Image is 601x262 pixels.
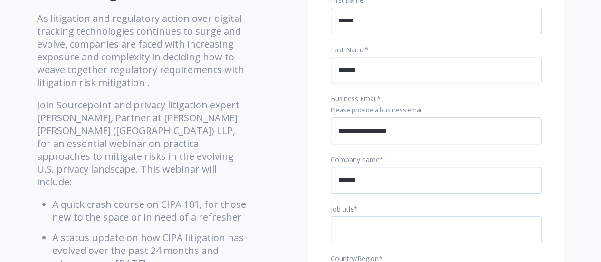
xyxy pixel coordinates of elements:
span: Last Name [331,45,365,54]
legend: Please provide a business email [331,106,542,115]
li: A quick crash course on CIPA 101, for those new to the space or in need of a refresher [52,198,248,223]
span: Job title [331,204,354,213]
p: Join Sourcepoint and privacy litigation expert [PERSON_NAME], Partner at [PERSON_NAME] [PERSON_NA... [37,98,248,188]
span: Company name [331,155,380,164]
span: Business Email [331,94,377,103]
p: As litigation and regulatory action over digital tracking technologies continues to surge and evo... [37,12,248,89]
